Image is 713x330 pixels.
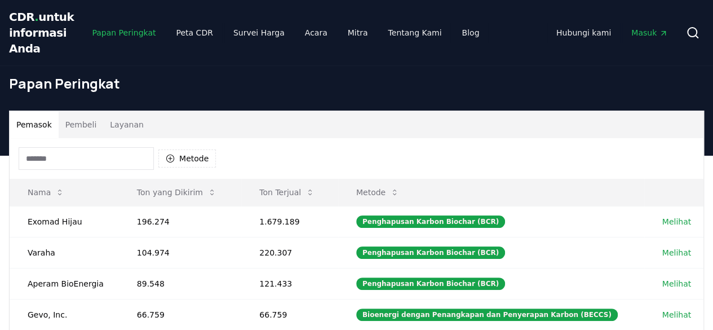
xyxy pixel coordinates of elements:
font: Hubungi kami [556,28,611,37]
font: Peta CDR [176,28,212,37]
a: Mitra [339,23,377,43]
font: 104.974 [137,248,170,257]
font: Melihat [662,279,691,288]
font: untuk informasi Anda [9,10,74,55]
a: Peta CDR [167,23,222,43]
button: Metode [347,181,408,204]
a: Melihat [662,247,691,258]
font: Penghapusan Karbon Biochar (BCR) [362,218,499,226]
font: Metode [356,188,386,197]
a: Blog [453,23,488,43]
font: Blog [462,28,479,37]
font: Nama [28,188,51,197]
a: Melihat [662,278,691,289]
a: Melihat [662,216,691,227]
font: Pembeli [65,120,96,129]
font: Masuk [631,28,657,37]
font: Layanan [110,120,144,129]
font: 220.307 [259,248,292,257]
a: Papan Peringkat [83,23,165,43]
font: Melihat [662,217,691,226]
a: Hubungi kami [547,23,620,43]
button: Ton yang Dikirim [128,181,225,204]
nav: Utama [547,23,677,43]
font: 66.759 [259,310,287,319]
a: Tentang Kami [379,23,450,43]
button: Metode [158,149,216,168]
font: Papan Peringkat [9,74,120,93]
font: Survei Harga [233,28,285,37]
font: 89.548 [137,279,165,288]
button: Nama [19,181,73,204]
font: Ton Terjual [259,188,301,197]
font: Aperam BioEnergia [28,279,104,288]
font: Pemasok [16,120,52,129]
font: 121.433 [259,279,292,288]
font: Mitra [348,28,368,37]
a: Melihat [662,309,691,320]
font: Penghapusan Karbon Biochar (BCR) [362,280,499,288]
button: Ton Terjual [250,181,324,204]
font: Gevo, Inc. [28,310,67,319]
font: Bioenergi dengan Penangkapan dan Penyerapan Karbon (BECCS) [362,311,612,319]
font: Ton yang Dikirim [137,188,203,197]
font: Penghapusan Karbon Biochar (BCR) [362,249,499,257]
font: Varaha [28,248,55,257]
font: Metode [179,154,209,163]
font: Melihat [662,310,691,319]
font: 1.679.189 [259,217,299,226]
a: Acara [296,23,336,43]
font: . [34,10,38,24]
font: Papan Peringkat [92,28,156,37]
font: Exomad Hijau [28,217,82,226]
font: Melihat [662,248,691,257]
font: Acara [305,28,327,37]
a: Masuk [622,23,677,43]
a: Survei Harga [224,23,294,43]
font: Tentang Kami [388,28,441,37]
a: CDR.untuk informasi Anda [9,9,74,56]
font: 196.274 [137,217,170,226]
nav: Utama [83,23,488,43]
font: 66.759 [137,310,165,319]
font: CDR [9,10,34,24]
